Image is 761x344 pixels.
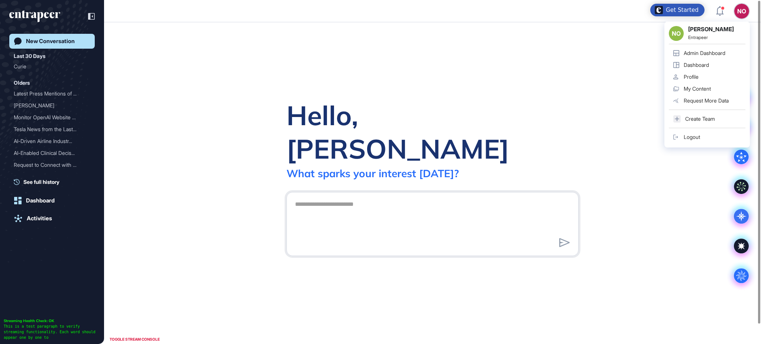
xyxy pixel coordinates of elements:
[14,178,95,186] a: See full history
[23,178,59,186] span: See full history
[14,135,84,147] div: AI-Driven Airline Industr...
[14,61,90,72] div: Curie
[14,135,90,147] div: AI-Driven Airline Industry Updates
[9,193,95,208] a: Dashboard
[14,52,45,61] div: Last 30 Days
[286,98,579,165] div: Hello, [PERSON_NAME]
[650,4,705,16] div: Open Get Started checklist
[14,78,30,87] div: Olders
[666,6,699,14] div: Get Started
[108,335,162,344] div: TOGGLE STREAM CONSOLE
[655,6,663,14] img: launcher-image-alternative-text
[14,159,84,171] div: Request to Connect with C...
[14,88,90,100] div: Latest Press Mentions of OpenAI
[14,171,90,183] div: Reese
[9,211,95,226] a: Activities
[14,123,84,135] div: Tesla News from the Last ...
[9,34,95,49] a: New Conversation
[14,111,90,123] div: Monitor OpenAI Website Activity
[27,215,52,222] div: Activities
[14,159,90,171] div: Request to Connect with Curie
[14,100,90,111] div: Reese
[14,61,84,72] div: Curie
[14,171,84,183] div: [PERSON_NAME]
[14,88,84,100] div: Latest Press Mentions of ...
[14,147,90,159] div: AI-Enabled Clinical Decision Support Software for Infectious Disease Screening and AMR Program
[734,4,749,19] button: NO
[14,123,90,135] div: Tesla News from the Last Two Weeks
[14,111,84,123] div: Monitor OpenAI Website Ac...
[26,38,75,45] div: New Conversation
[26,197,55,204] div: Dashboard
[14,147,84,159] div: AI-Enabled Clinical Decis...
[286,167,459,180] div: What sparks your interest [DATE]?
[14,100,84,111] div: [PERSON_NAME]
[9,10,60,22] div: entrapeer-logo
